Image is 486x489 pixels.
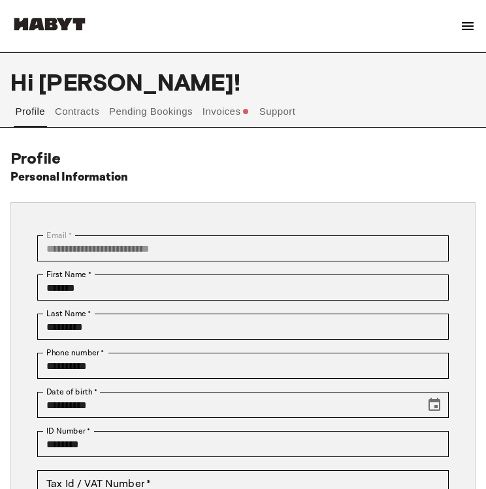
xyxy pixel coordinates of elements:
span: [PERSON_NAME] ! [39,68,240,96]
h6: Personal Information [10,168,129,186]
label: Date of birth [46,386,97,398]
button: Support [257,96,297,127]
span: Profile [10,149,61,168]
label: First Name [46,269,91,280]
button: Pending Bookings [108,96,195,127]
label: ID Number [46,425,90,437]
button: Choose date, selected date is Apr 7, 2003 [421,392,447,418]
span: Hi [10,68,39,96]
button: Contracts [54,96,101,127]
img: Habyt [10,18,89,31]
label: Email [46,230,72,241]
div: user profile tabs [10,96,476,143]
div: You can't change your email address at the moment. Please reach out to customer support in case y... [37,235,449,261]
button: Profile [14,96,47,127]
label: Last Name [46,308,91,319]
label: Phone number [46,347,105,359]
button: Invoices [201,96,251,143]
